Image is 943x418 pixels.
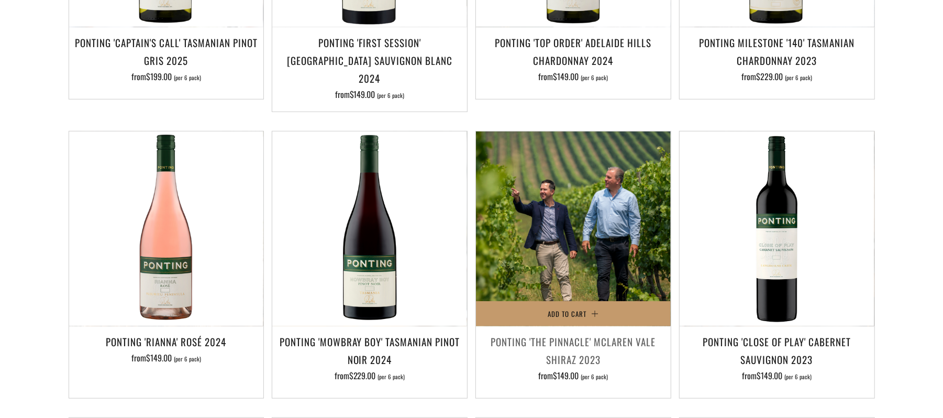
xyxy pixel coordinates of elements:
span: (per 6 pack) [784,374,812,380]
h3: Ponting 'Captain's Call' Tasmanian Pinot Gris 2025 [74,34,259,69]
span: Add to Cart [548,309,586,319]
a: Ponting 'Close of Play' Cabernet Sauvignon 2023 from$149.00 (per 6 pack) [680,333,874,385]
span: $149.00 [553,70,579,83]
span: $149.00 [350,88,375,101]
span: (per 6 pack) [785,75,812,81]
a: Ponting Milestone '140' Tasmanian Chardonnay 2023 from$229.00 (per 6 pack) [680,34,874,86]
span: from [131,70,201,83]
span: (per 6 pack) [174,356,201,362]
h3: Ponting 'First Session' [GEOGRAPHIC_DATA] Sauvignon Blanc 2024 [278,34,462,87]
span: (per 6 pack) [378,93,405,98]
h3: Ponting 'Top Order' Adelaide Hills Chardonnay 2024 [481,34,665,69]
span: (per 6 pack) [174,75,201,81]
a: Ponting 'Rianna' Rosé 2024 from$149.00 (per 6 pack) [69,333,264,385]
a: Ponting 'Captain's Call' Tasmanian Pinot Gris 2025 from$199.00 (per 6 pack) [69,34,264,86]
span: (per 6 pack) [378,374,405,380]
span: (per 6 pack) [581,75,608,81]
span: $149.00 [553,369,579,382]
a: Ponting 'Top Order' Adelaide Hills Chardonnay 2024 from$149.00 (per 6 pack) [476,34,671,86]
span: $149.00 [757,369,782,382]
span: $199.00 [146,70,172,83]
span: from [742,369,812,382]
span: $149.00 [146,351,172,364]
h3: Ponting 'Rianna' Rosé 2024 [74,333,259,350]
h3: Ponting 'Mowbray Boy' Tasmanian Pinot Noir 2024 [278,333,462,368]
span: from [538,369,608,382]
span: $229.00 [756,70,783,83]
span: from [131,351,201,364]
span: from [741,70,812,83]
a: Ponting 'Mowbray Boy' Tasmanian Pinot Noir 2024 from$229.00 (per 6 pack) [272,333,467,385]
span: $229.00 [349,369,376,382]
span: from [335,88,405,101]
a: Ponting 'The Pinnacle' McLaren Vale Shiraz 2023 from$149.00 (per 6 pack) [476,333,671,385]
button: Add to Cart [476,301,671,326]
span: (per 6 pack) [581,374,608,380]
h3: Ponting 'The Pinnacle' McLaren Vale Shiraz 2023 [481,333,665,368]
a: Ponting 'First Session' [GEOGRAPHIC_DATA] Sauvignon Blanc 2024 from$149.00 (per 6 pack) [272,34,467,99]
h3: Ponting Milestone '140' Tasmanian Chardonnay 2023 [685,34,869,69]
span: from [538,70,608,83]
h3: Ponting 'Close of Play' Cabernet Sauvignon 2023 [685,333,869,368]
span: from [335,369,405,382]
